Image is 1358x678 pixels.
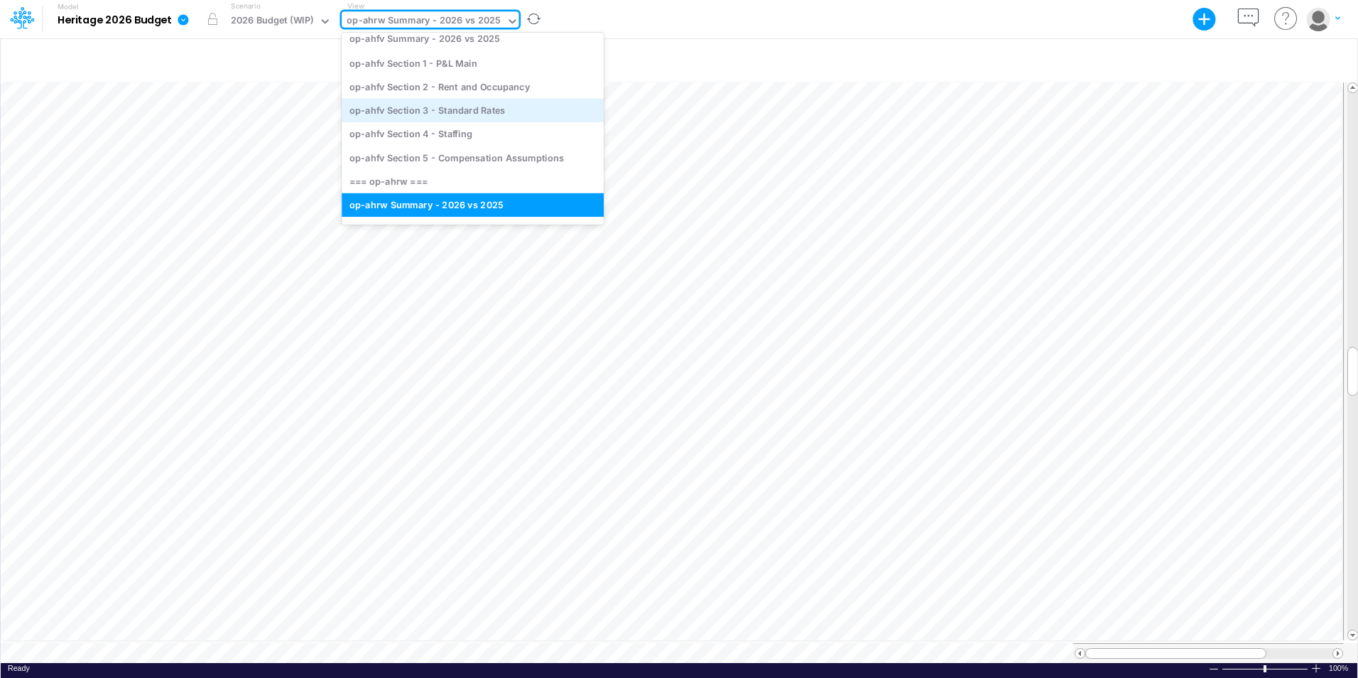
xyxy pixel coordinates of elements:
div: op-ahrw Summary - 2026 vs 2025 [342,193,604,217]
div: op-ahrw Summary - 2026 vs 2025 [347,14,501,30]
div: In Ready mode [8,663,30,674]
div: op-ahfv Section 3 - Standard Rates [342,98,604,122]
div: op-ahfv Section 5 - Compensation Assumptions [342,146,604,169]
div: Zoom Out [1208,664,1220,674]
div: Zoom level [1329,663,1350,674]
div: op-ahfv Section 2 - Rent and Occupancy [342,75,604,98]
label: View [347,1,364,11]
b: Heritage 2026 Budget [58,14,172,27]
div: Zoom In [1310,663,1322,674]
div: Zoom [1264,665,1266,672]
label: Model [58,3,79,11]
span: 100% [1329,663,1350,674]
div: op-ahfv Section 4 - Staffing [342,122,604,146]
div: op-ahfv Section 1 - P&L Main [342,51,604,75]
div: op-ahfv Summary - 2026 vs 2025 [342,27,604,50]
div: 2026 Budget (WIP) [231,14,314,30]
label: Scenario [231,1,260,11]
span: Ready [8,664,30,672]
div: === op-ahrw === [342,170,604,193]
div: Zoom [1222,663,1310,674]
div: op-ahrw Section 1 - P&L Main [342,217,604,240]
